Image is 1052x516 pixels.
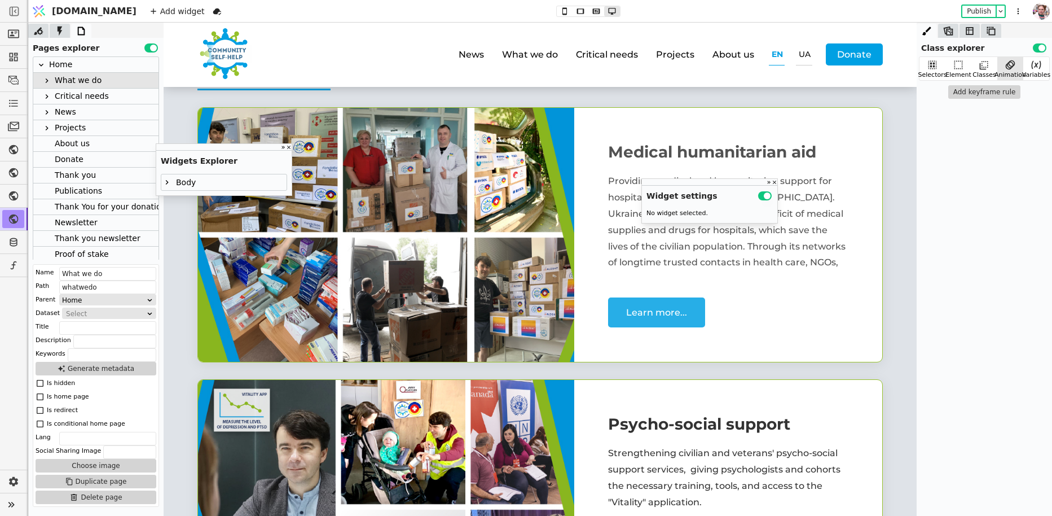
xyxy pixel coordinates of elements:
p: Providing medical and humanitarian support for hospitals and Defenders of [GEOGRAPHIC_DATA]. [444,151,685,183]
div: Home [62,295,146,305]
div: Newsletter [33,215,159,231]
div: Body [173,174,196,190]
div: Proof of stake [33,247,159,263]
div: What we do [55,73,102,88]
button: Publish [962,6,996,17]
img: Logo [30,1,47,22]
button: Add keyframe rule [948,85,1021,99]
button: Delete page [36,491,156,504]
div: Psycho-social support [444,391,627,412]
button: Generate metadata [36,362,156,375]
div: Learn more... [444,275,542,305]
div: Home [33,57,159,73]
div: Name [36,267,54,278]
img: 1611404642663-DSC_1169-po-%D1%81cropped.jpg [1033,1,1050,21]
div: Widget settings [642,186,777,202]
div: Add widget [147,5,208,18]
div: About us [33,136,159,152]
a: [DOMAIN_NAME] [28,1,142,22]
div: Home [49,57,72,72]
div: Is conditional home page [47,418,125,430]
p: Ukraine is now facing an extreme deficit of medical supplies and drugs for hospitals, which save ... [444,183,685,411]
div: Publications [33,183,159,199]
div: Projects [55,120,86,135]
div: Thank you [55,168,96,183]
div: Lang [36,432,51,443]
div: News [55,104,76,120]
div: Publications [55,183,102,199]
div: Critical needs [55,89,109,104]
div: Body [161,174,287,190]
button: Choose image [36,459,156,473]
div: No widget selected. [642,204,777,223]
div: Parent [36,294,55,305]
span: [DOMAIN_NAME] [52,5,137,18]
div: Select [66,308,145,320]
div: Keywords [36,348,65,360]
div: Element [945,71,971,80]
div: Proof of stake [55,247,109,262]
div: Animation [994,71,1026,80]
div: Medical humanitarian aid [444,119,653,139]
div: Dataset [36,308,60,319]
div: Selectors [918,71,947,80]
div: Is hidden [47,378,75,389]
div: What we do [33,73,159,89]
div: Thank you newsletter [33,231,159,247]
div: Description [36,335,71,346]
div: Title [36,321,49,333]
div: Thank you [33,168,159,183]
div: Widgets Explorer [156,151,292,167]
button: Duplicate page [36,475,156,488]
div: Newsletter [55,215,98,230]
a: Learn more... [444,261,542,305]
div: About us [55,136,90,151]
div: Social Sharing Image [36,445,101,457]
div: Is home page [47,391,89,403]
div: News [33,104,159,120]
div: Thank you newsletter [55,231,140,246]
p: Strengthening civilian and veterans' psycho-social support services, giving psychologists and coh... [444,423,685,488]
div: Thank You for your donation [33,199,159,215]
div: Path [36,281,49,292]
div: Pages explorer [28,38,164,54]
div: Thank You for your donation [55,199,166,215]
div: Class explorer [917,38,1052,54]
div: Projects [33,120,159,136]
div: Critical needs [33,89,159,104]
div: Is redirect [47,405,78,416]
a: Medical humanitarian aidProviding medical and humanitarian support for hospitals and Defenders of... [444,119,685,261]
iframe: To enrich screen reader interactions, please activate Accessibility in Grammarly extension settings [164,23,917,516]
div: Classes [972,71,996,80]
div: Donate [33,152,159,168]
div: Variables [1022,71,1050,80]
div: Donate [55,152,83,167]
